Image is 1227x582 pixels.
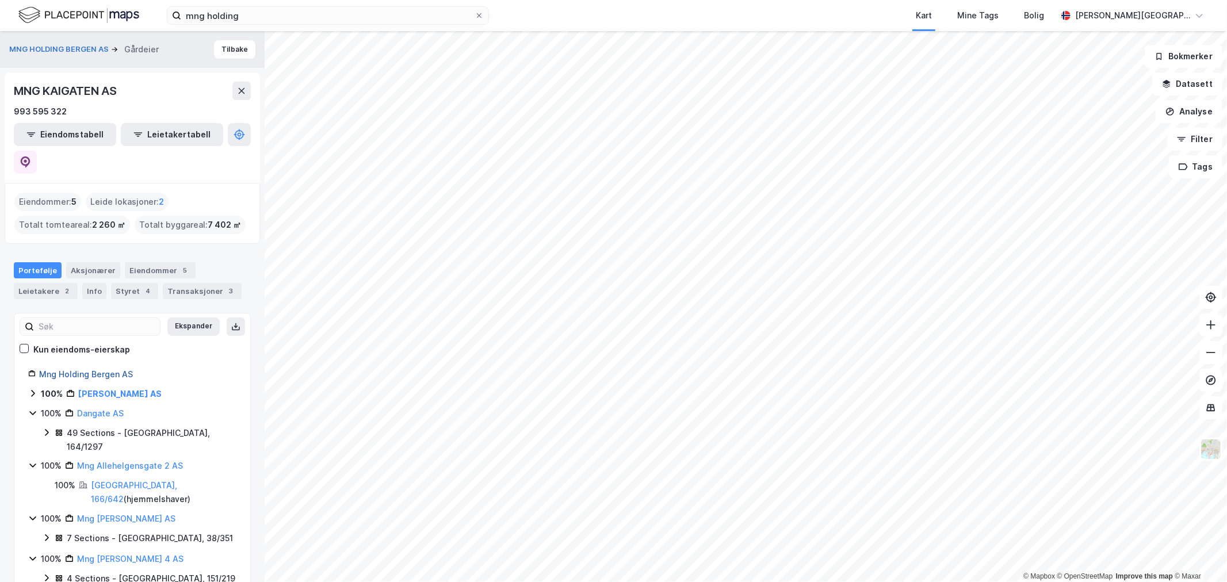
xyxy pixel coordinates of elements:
div: Leide lokasjoner : [86,193,169,211]
div: Styret [111,283,158,299]
span: 7 402 ㎡ [208,218,241,232]
div: 993 595 322 [14,105,67,118]
a: Mng [PERSON_NAME] AS [77,514,175,523]
div: 3 [225,285,237,297]
img: Z [1200,438,1222,460]
div: Bolig [1024,9,1044,22]
a: Mng [PERSON_NAME] 4 AS [77,554,184,564]
div: 100% [41,459,62,473]
button: Filter [1167,128,1222,151]
iframe: Chat Widget [1169,527,1227,582]
div: Eiendommer : [14,193,81,211]
div: 100% [41,512,62,526]
div: Gårdeier [124,43,159,56]
div: Aksjonærer [66,262,120,278]
div: Totalt byggareal : [135,216,246,234]
button: Eiendomstabell [14,123,116,146]
a: Mng Holding Bergen AS [39,369,133,379]
a: Mapbox [1023,572,1055,580]
div: Info [82,283,106,299]
a: OpenStreetMap [1057,572,1113,580]
button: Datasett [1152,72,1222,95]
a: [PERSON_NAME] AS [78,389,162,399]
button: Leietakertabell [121,123,223,146]
button: MNG HOLDING BERGEN AS [9,44,111,55]
a: Mng Allehelgensgate 2 AS [77,461,183,470]
div: Leietakere [14,283,78,299]
div: Totalt tomteareal : [14,216,130,234]
button: Tags [1169,155,1222,178]
input: Søk [34,318,160,335]
div: 49 Sections - [GEOGRAPHIC_DATA], 164/1297 [67,426,236,454]
div: 5 [179,265,191,276]
div: MNG KAIGATEN AS [14,82,119,100]
button: Bokmerker [1145,45,1222,68]
div: 100% [41,552,62,566]
div: 100% [41,407,62,420]
div: Transaksjoner [163,283,242,299]
div: ( hjemmelshaver ) [91,478,236,506]
div: Eiendommer [125,262,196,278]
input: Søk på adresse, matrikkel, gårdeiere, leietakere eller personer [181,7,475,24]
span: 2 [159,195,164,209]
div: Portefølje [14,262,62,278]
button: Ekspander [167,317,220,336]
div: Mine Tags [957,9,999,22]
div: [PERSON_NAME][GEOGRAPHIC_DATA] [1075,9,1190,22]
img: logo.f888ab2527a4732fd821a326f86c7f29.svg [18,5,139,25]
button: Analyse [1156,100,1222,123]
span: 2 260 ㎡ [92,218,125,232]
div: 100% [41,387,63,401]
button: Tilbake [214,40,255,59]
div: 100% [55,478,75,492]
a: Improve this map [1116,572,1173,580]
div: 4 [142,285,154,297]
a: Dangate AS [77,408,124,418]
div: Kart [916,9,932,22]
div: 7 Sections - [GEOGRAPHIC_DATA], 38/351 [67,531,233,545]
a: [GEOGRAPHIC_DATA], 166/642 [91,480,177,504]
span: 5 [71,195,77,209]
div: 2 [62,285,73,297]
div: Kun eiendoms-eierskap [33,343,130,357]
